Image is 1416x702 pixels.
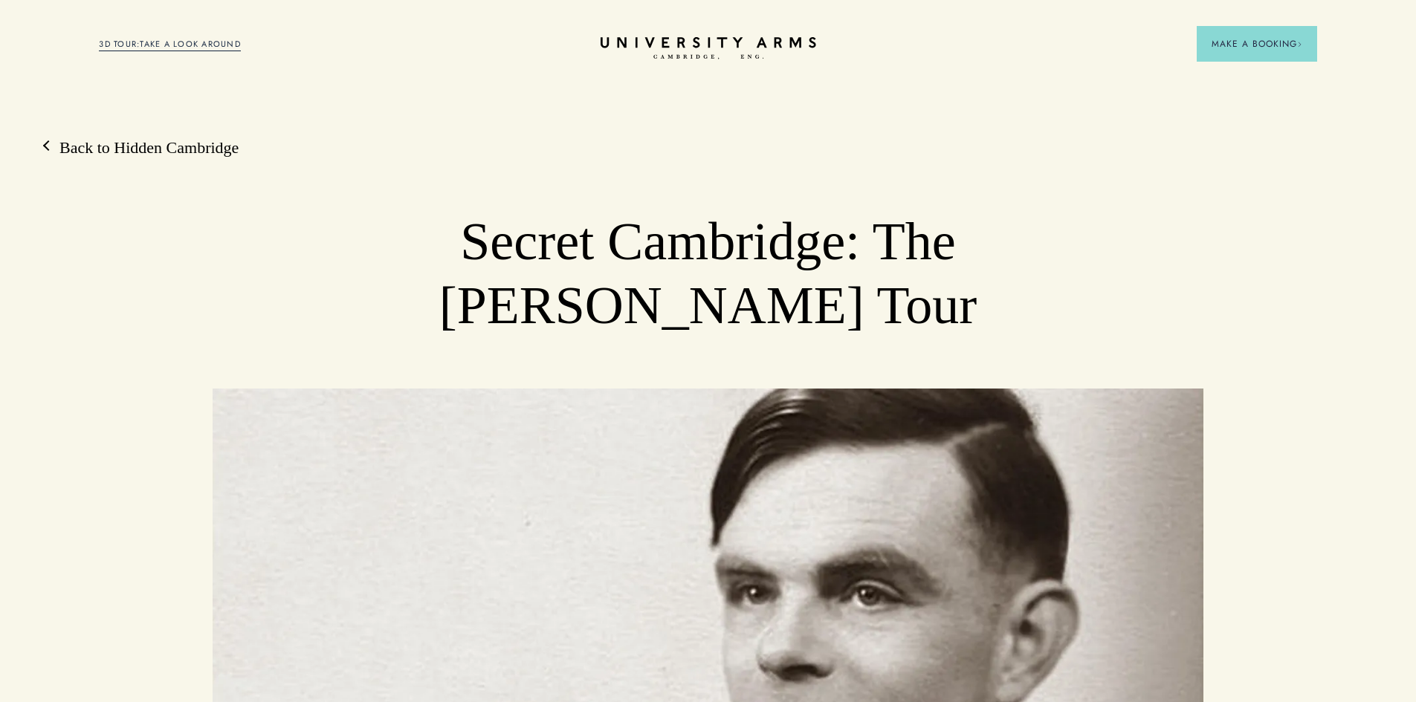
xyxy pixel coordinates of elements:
a: Home [601,37,816,60]
img: Arrow icon [1297,42,1302,47]
a: Back to Hidden Cambridge [45,137,239,159]
h1: Secret Cambridge: The [PERSON_NAME] Tour [311,210,1105,337]
a: 3D TOUR:TAKE A LOOK AROUND [99,38,241,51]
button: Make a BookingArrow icon [1197,26,1317,62]
span: Make a Booking [1212,37,1302,51]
